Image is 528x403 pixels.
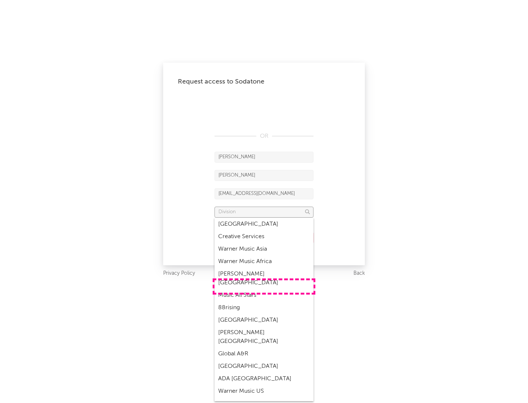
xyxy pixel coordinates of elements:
[214,152,313,163] input: First Name
[214,255,313,268] div: Warner Music Africa
[214,314,313,326] div: [GEOGRAPHIC_DATA]
[353,269,365,278] a: Back
[214,360,313,373] div: [GEOGRAPHIC_DATA]
[214,207,313,218] input: Division
[214,268,313,289] div: [PERSON_NAME] [GEOGRAPHIC_DATA]
[214,170,313,181] input: Last Name
[214,385,313,398] div: Warner Music US
[214,289,313,302] div: Music All Stars
[214,373,313,385] div: ADA [GEOGRAPHIC_DATA]
[214,218,313,230] div: [GEOGRAPHIC_DATA]
[163,269,195,278] a: Privacy Policy
[214,243,313,255] div: Warner Music Asia
[178,77,350,86] div: Request access to Sodatone
[214,302,313,314] div: 88rising
[214,132,313,141] div: OR
[214,326,313,348] div: [PERSON_NAME] [GEOGRAPHIC_DATA]
[214,348,313,360] div: Global A&R
[214,188,313,199] input: Email
[214,230,313,243] div: Creative Services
